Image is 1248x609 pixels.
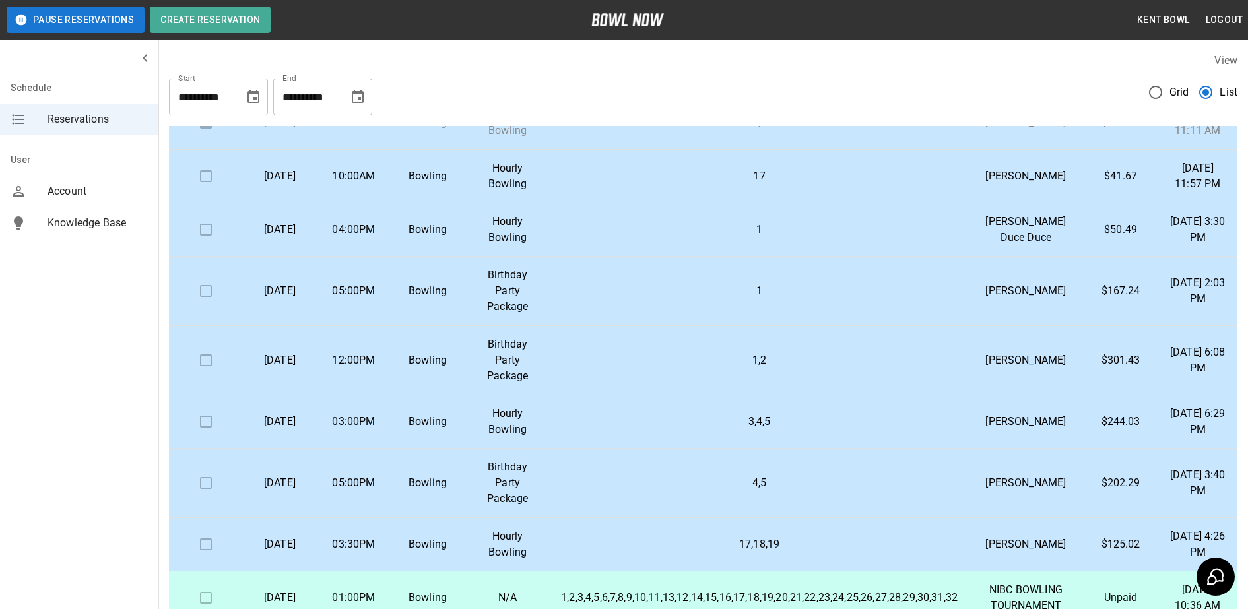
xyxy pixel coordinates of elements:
[475,459,540,507] p: Birthday Party Package
[150,7,271,33] button: Create Reservation
[1220,84,1237,100] span: List
[253,283,306,299] p: [DATE]
[253,590,306,606] p: [DATE]
[561,536,958,552] p: 17,18,19
[561,414,958,430] p: 3,4,5
[327,222,380,238] p: 04:00PM
[327,352,380,368] p: 12:00PM
[561,168,958,184] p: 17
[1168,275,1227,307] p: [DATE] 2:03 PM
[1168,344,1227,376] p: [DATE] 6:08 PM
[1168,160,1227,192] p: [DATE] 11:57 PM
[253,475,306,491] p: [DATE]
[1132,8,1195,32] button: Kent Bowl
[1169,84,1189,100] span: Grid
[401,414,454,430] p: Bowling
[327,168,380,184] p: 10:00AM
[561,283,958,299] p: 1
[1200,8,1248,32] button: Logout
[240,84,267,110] button: Choose date, selected date is Oct 9, 2025
[1094,590,1148,606] p: Unpaid
[1168,467,1227,499] p: [DATE] 3:40 PM
[475,529,540,560] p: Hourly Bowling
[979,352,1073,368] p: [PERSON_NAME]
[561,352,958,368] p: 1,2
[979,414,1073,430] p: [PERSON_NAME]
[475,267,540,315] p: Birthday Party Package
[561,475,958,491] p: 4,5
[979,475,1073,491] p: [PERSON_NAME]
[7,7,145,33] button: Pause Reservations
[1094,475,1148,491] p: $202.29
[475,406,540,437] p: Hourly Bowling
[48,112,148,127] span: Reservations
[253,352,306,368] p: [DATE]
[1094,283,1148,299] p: $167.24
[979,168,1073,184] p: [PERSON_NAME]
[1168,214,1227,245] p: [DATE] 3:30 PM
[327,475,380,491] p: 05:00PM
[401,590,454,606] p: Bowling
[1214,54,1237,67] label: View
[979,536,1073,552] p: [PERSON_NAME]
[979,214,1073,245] p: [PERSON_NAME] Duce Duce
[401,222,454,238] p: Bowling
[1094,536,1148,552] p: $125.02
[475,160,540,192] p: Hourly Bowling
[1168,529,1227,560] p: [DATE] 4:26 PM
[401,283,454,299] p: Bowling
[401,536,454,552] p: Bowling
[561,590,958,606] p: 1,2,3,4,5,6,7,8,9,10,11,13,12,14,15,16,17,18,19,20,21,22,23,24,25,26,27,28,29,30,31,32
[327,590,380,606] p: 01:00PM
[401,475,454,491] p: Bowling
[1168,406,1227,437] p: [DATE] 6:29 PM
[1094,352,1148,368] p: $301.43
[345,84,371,110] button: Choose date, selected date is Nov 9, 2025
[475,214,540,245] p: Hourly Bowling
[1094,168,1148,184] p: $41.67
[475,337,540,384] p: Birthday Party Package
[253,168,306,184] p: [DATE]
[48,183,148,199] span: Account
[253,536,306,552] p: [DATE]
[1094,414,1148,430] p: $244.03
[327,414,380,430] p: 03:00PM
[979,283,1073,299] p: [PERSON_NAME]
[561,222,958,238] p: 1
[475,590,540,606] p: N/A
[253,222,306,238] p: [DATE]
[1094,222,1148,238] p: $50.49
[48,215,148,231] span: Knowledge Base
[327,536,380,552] p: 03:30PM
[327,283,380,299] p: 05:00PM
[401,352,454,368] p: Bowling
[401,168,454,184] p: Bowling
[253,414,306,430] p: [DATE]
[591,13,664,26] img: logo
